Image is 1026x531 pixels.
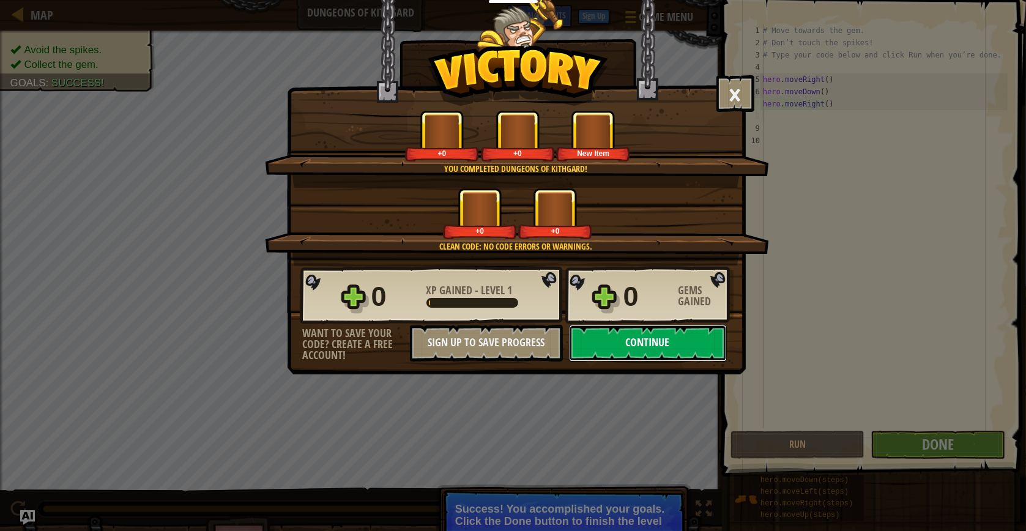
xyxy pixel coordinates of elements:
div: 0 [371,277,419,316]
div: +0 [407,149,477,158]
span: Level [479,283,508,298]
img: Victory [428,45,608,106]
button: Continue [569,325,727,362]
div: +0 [445,226,515,236]
span: XP Gained [426,283,475,298]
div: 0 [623,277,671,316]
div: Gems Gained [678,285,734,307]
button: × [716,75,754,112]
div: Want to save your code? Create a free account! [303,328,410,361]
div: New Item [559,149,628,158]
div: +0 [483,149,552,158]
div: - [426,285,513,296]
button: Sign Up to Save Progress [410,325,563,362]
div: Clean code: no code errors or warnings. [323,240,709,253]
span: 1 [508,283,513,298]
div: +0 [521,226,590,236]
div: You completed Dungeons of Kithgard! [323,163,709,175]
